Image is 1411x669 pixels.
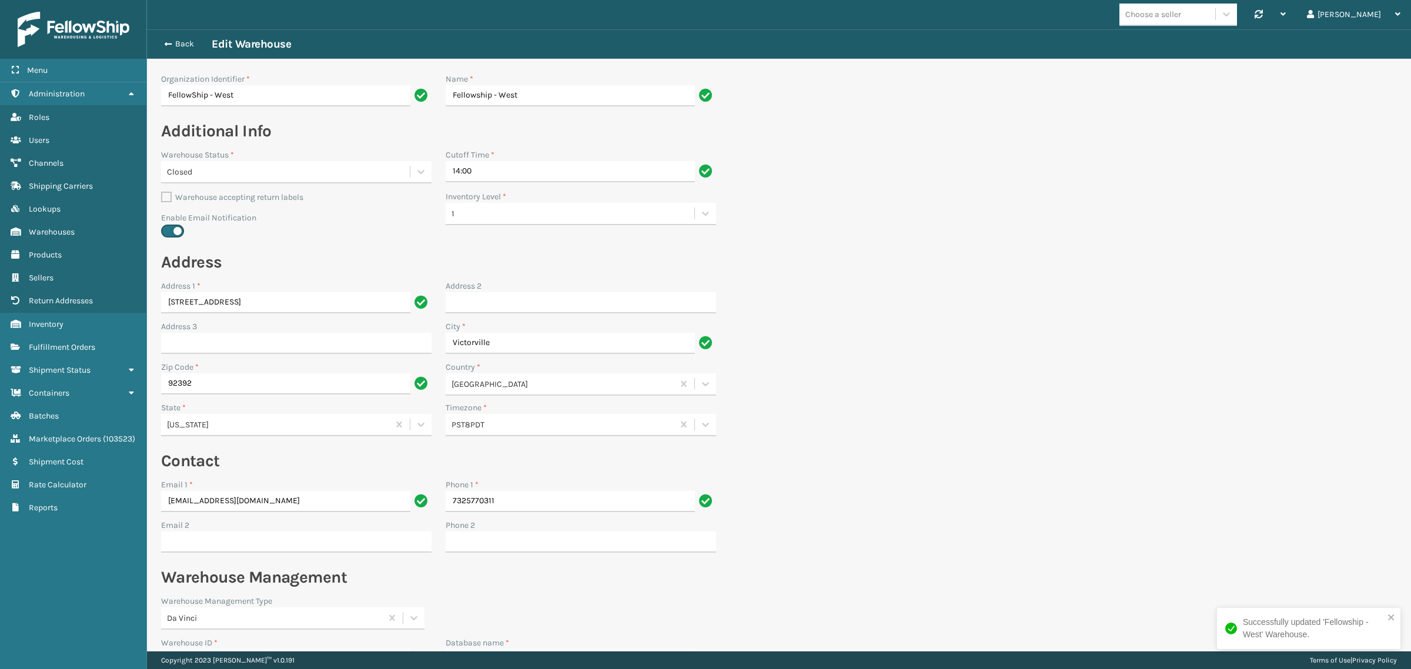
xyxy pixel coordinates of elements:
label: Address 2 [446,280,482,292]
label: Warehouse Management Type [161,595,272,607]
span: Inventory [29,319,63,329]
div: [GEOGRAPHIC_DATA] [452,377,674,390]
label: Organization Identifier [161,73,250,85]
span: Roles [29,112,49,122]
span: Channels [29,158,63,168]
label: Email 1 [161,479,193,491]
div: 1 [452,208,696,220]
span: Products [29,250,62,260]
h2: Contact [161,450,716,471]
span: Shipment Cost [29,457,83,467]
span: Containers [29,388,69,398]
label: Phone 2 [446,519,475,531]
label: Country [446,361,480,373]
span: Shipping Carriers [29,181,93,191]
div: Successfully updated 'Fellowship - West' Warehouse. [1243,616,1384,641]
p: Copyright 2023 [PERSON_NAME]™ v 1.0.191 [161,651,295,669]
span: Batches [29,411,59,421]
span: Menu [27,65,48,75]
span: Shipment Status [29,365,91,375]
span: Lookups [29,204,61,214]
label: Warehouse Status [161,149,234,161]
h3: Edit Warehouse [212,37,291,51]
label: Cutoff Time [446,150,494,160]
h2: Additional Info [161,121,716,142]
span: ( 103523 ) [103,434,135,444]
img: logo [18,12,129,47]
label: Timezone [446,402,487,414]
span: Users [29,135,49,145]
label: Inventory Level [446,190,506,203]
button: Back [158,39,212,49]
span: Fulfillment Orders [29,342,95,352]
label: Name [446,73,473,85]
label: Zip Code [161,361,199,373]
span: Sellers [29,273,54,283]
label: Address 3 [161,320,197,333]
span: Marketplace Orders [29,434,101,444]
label: City [446,320,466,333]
span: Reports [29,503,58,513]
div: Choose a seller [1125,8,1181,21]
span: Warehouses [29,227,75,237]
div: Da Vinci [167,611,383,624]
label: Enable Email Notification [161,212,432,224]
label: Phone 1 [446,479,479,491]
span: Return Addresses [29,296,93,306]
h2: Warehouse Management [161,567,716,588]
label: Warehouse accepting return labels [161,192,303,202]
label: Address 1 [161,280,200,292]
button: close [1387,613,1396,624]
span: Administration [29,89,85,99]
label: Email 2 [161,519,189,531]
label: State [161,402,186,414]
label: Database name [446,637,509,649]
div: PST8PDT [452,418,674,430]
h2: Address [161,252,716,273]
label: Warehouse ID [161,637,218,649]
div: [US_STATE] [167,418,390,430]
div: Closed [167,166,411,178]
span: Rate Calculator [29,480,86,490]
